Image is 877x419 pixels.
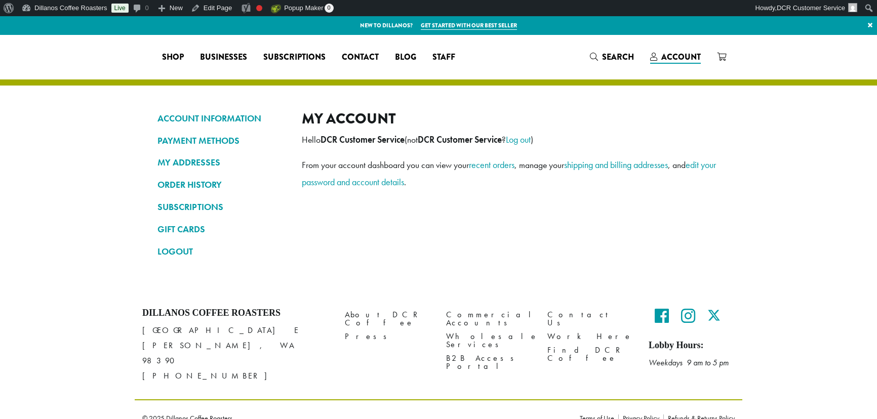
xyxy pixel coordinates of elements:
a: Press [345,330,431,344]
span: Shop [162,51,184,64]
a: Live [111,4,129,13]
div: Focus keyphrase not set [256,5,262,11]
a: LOGOUT [157,243,287,260]
a: ORDER HISTORY [157,176,287,193]
a: shipping and billing addresses [564,159,668,171]
span: Account [661,51,701,63]
a: Wholesale Services [446,330,532,352]
span: 0 [325,4,334,13]
a: Staff [424,49,463,65]
a: SUBSCRIPTIONS [157,198,287,216]
a: B2B Access Portal [446,352,532,373]
a: Search [582,49,642,65]
strong: DCR Customer Service [418,134,502,145]
nav: Account pages [157,110,287,268]
span: DCR Customer Service [777,4,845,12]
span: Blog [395,51,416,64]
a: MY ADDRESSES [157,154,287,171]
a: recent orders [469,159,514,171]
a: × [863,16,877,34]
p: From your account dashboard you can view your , manage your , and . [302,156,720,191]
em: Weekdays 9 am to 5 pm [649,357,729,368]
strong: DCR Customer Service [321,134,405,145]
span: Contact [342,51,379,64]
a: GIFT CARDS [157,221,287,238]
h4: Dillanos Coffee Roasters [142,308,330,319]
span: Subscriptions [263,51,326,64]
p: [GEOGRAPHIC_DATA] E [PERSON_NAME], WA 98390 [PHONE_NUMBER] [142,323,330,384]
a: Get started with our best seller [421,21,517,30]
h5: Lobby Hours: [649,340,735,351]
h2: My account [302,110,720,128]
a: PAYMENT METHODS [157,132,287,149]
p: Hello (not ? ) [302,131,720,148]
a: Shop [154,49,192,65]
span: Search [602,51,634,63]
a: Work Here [547,330,633,344]
a: Log out [506,134,531,145]
a: Find DCR Coffee [547,344,633,365]
a: ACCOUNT INFORMATION [157,110,287,127]
a: Commercial Accounts [446,308,532,329]
span: Businesses [200,51,247,64]
a: Contact Us [547,308,633,329]
a: About DCR Coffee [345,308,431,329]
span: Staff [432,51,455,64]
